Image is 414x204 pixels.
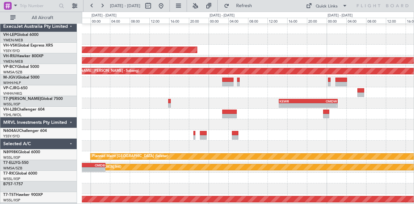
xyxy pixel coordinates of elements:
span: Refresh [231,4,258,8]
a: YSSY/SYD [3,48,20,53]
div: 04:00 [228,18,248,24]
span: VH-VSK [3,44,17,48]
a: YSHL/WOL [3,113,22,117]
a: VP-CJRG-650 [3,86,27,90]
button: Refresh [221,1,260,11]
a: B757-1757 [3,182,23,186]
a: T7-[PERSON_NAME]Global 7500 [3,97,63,101]
div: OMDW [308,99,337,103]
span: VP-CJR [3,86,16,90]
a: WSSL/XSP [3,155,20,160]
a: T7-RICGlobal 6000 [3,172,37,176]
a: VH-RIUHawker 800XP [3,54,43,58]
div: 04:00 [346,18,366,24]
span: VH-L2B [3,108,17,112]
div: Planned Maint [GEOGRAPHIC_DATA] (Seletar) [92,152,168,161]
div: - [86,167,105,171]
a: N8998KGlobal 6000 [3,150,40,154]
div: 20:00 [307,18,327,24]
div: [DATE] - [DATE] [328,13,353,18]
span: N604AU [3,129,19,133]
a: YSSY/SYD [3,134,20,139]
div: 12:00 [149,18,169,24]
a: WIHH/HLP [3,81,21,85]
div: 12:00 [267,18,287,24]
span: T7-TST [3,193,16,197]
a: T7-ELLYG-550 [3,161,28,165]
div: 16:00 [169,18,189,24]
span: T7-ELLY [3,161,17,165]
div: Quick Links [316,3,338,10]
span: VH-LEP [3,33,16,37]
button: Quick Links [303,1,351,11]
div: 16:00 [287,18,307,24]
div: 04:00 [110,18,130,24]
div: 08:00 [248,18,268,24]
a: M-JGVJGlobal 5000 [3,76,39,80]
span: B757-1 [3,182,16,186]
a: VH-L2BChallenger 604 [3,108,45,112]
a: VH-VSKGlobal Express XRS [3,44,53,48]
span: M-JGVJ [3,76,17,80]
span: All Aircraft [17,16,68,20]
a: WMSA/SZB [3,70,22,75]
span: [DATE] - [DATE] [110,3,140,9]
a: N604AUChallenger 604 [3,129,47,133]
div: KEWR [279,99,308,103]
a: VHHH/HKG [3,91,22,96]
a: T7-TSTHawker 900XP [3,193,43,197]
a: WSSL/XSP [3,198,20,203]
div: - [279,103,308,107]
a: VP-BCYGlobal 5000 [3,65,39,69]
div: - [308,103,337,107]
a: YMEN/MEB [3,59,23,64]
a: WSSL/XSP [3,177,20,181]
div: 00:00 [209,18,228,24]
span: VP-BCY [3,65,17,69]
div: 00:00 [327,18,346,24]
div: 00:00 [91,18,110,24]
input: Trip Number [20,1,57,11]
a: YMEN/MEB [3,38,23,43]
div: 08:00 [366,18,386,24]
span: T7-[PERSON_NAME] [3,97,41,101]
span: T7-RIC [3,172,15,176]
button: All Aircraft [7,13,70,23]
span: N8998K [3,150,18,154]
a: WSSL/XSP [3,102,20,107]
a: VH-LEPGlobal 6000 [3,33,38,37]
div: 08:00 [130,18,149,24]
div: OMDB [86,163,105,167]
div: [DATE] - [DATE] [210,13,234,18]
div: 12:00 [386,18,406,24]
a: WMSA/SZB [3,166,22,171]
div: 20:00 [189,18,209,24]
span: VH-RIU [3,54,16,58]
div: [DATE] - [DATE] [92,13,116,18]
